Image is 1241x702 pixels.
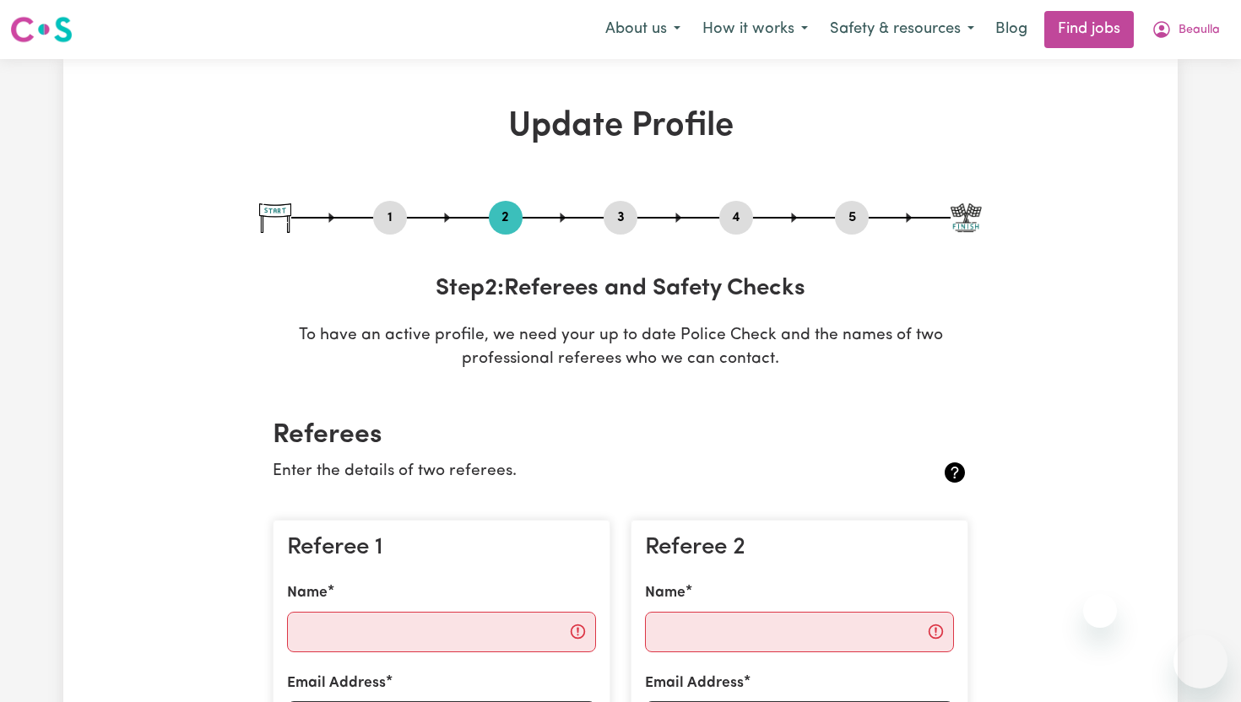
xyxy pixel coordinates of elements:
h3: Referee 1 [287,534,596,563]
label: Name [287,582,328,604]
button: Go to step 3 [604,207,637,229]
a: Blog [985,11,1038,48]
label: Name [645,582,686,604]
a: Find jobs [1044,11,1134,48]
iframe: Button to launch messaging window [1173,634,1227,688]
h3: Step 2 : Referees and Safety Checks [259,275,982,304]
label: Email Address [645,672,744,694]
span: Beaulla [1179,21,1220,40]
p: To have an active profile, we need your up to date Police Check and the names of two professional... [259,324,982,373]
img: Careseekers logo [10,14,73,45]
iframe: Close message [1083,594,1117,628]
button: Go to step 5 [835,207,869,229]
button: Go to step 1 [373,207,407,229]
button: About us [594,12,691,47]
button: Safety & resources [819,12,985,47]
a: Careseekers logo [10,10,73,49]
button: Go to step 2 [489,207,523,229]
p: Enter the details of two referees. [273,460,853,484]
button: My Account [1141,12,1231,47]
label: Email Address [287,672,386,694]
h2: Referees [273,419,968,451]
button: Go to step 4 [719,207,753,229]
h3: Referee 2 [645,534,954,563]
button: How it works [691,12,819,47]
h1: Update Profile [259,106,982,147]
